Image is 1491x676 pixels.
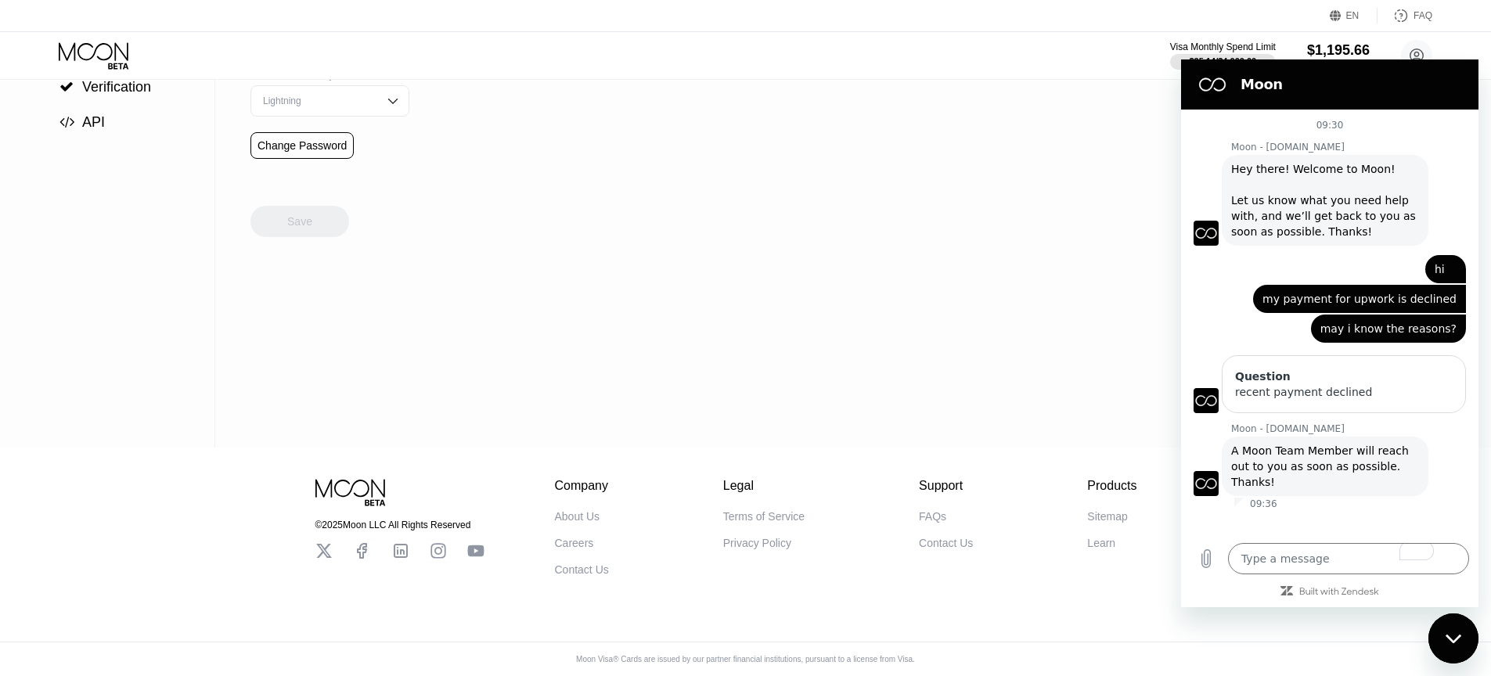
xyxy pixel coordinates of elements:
[1170,41,1276,52] div: Visa Monthly Spend Limit
[1087,510,1127,523] div: Sitemap
[919,510,946,523] div: FAQs
[1307,59,1370,70] div: Moon Credit
[250,132,354,159] div: Change Password
[919,537,973,549] div: Contact Us
[723,510,805,523] div: Terms of Service
[258,139,347,152] div: Change Password
[1428,613,1478,663] iframe: To enrich screen reader interactions, please activate Accessibility in Grammarly extension settings
[1307,42,1370,70] div: $1,195.66Moon Credit
[1087,479,1136,493] div: Products
[59,80,74,94] span: 
[555,510,600,523] div: About Us
[1087,537,1115,549] div: Learn
[1190,56,1257,66] div: $25.14 / $4,000.00
[555,537,594,549] div: Careers
[1181,59,1478,607] iframe: To enrich screen reader interactions, please activate Accessibility in Grammarly extension settings
[723,537,791,549] div: Privacy Policy
[82,79,151,95] span: Verification
[555,563,609,576] div: Contact Us
[1330,8,1378,23] div: EN
[59,115,74,129] span: 
[1378,8,1432,23] div: FAQ
[1307,42,1370,59] div: $1,195.66
[1170,41,1276,70] div: Visa Monthly Spend Limit$25.14/$4,000.00
[259,95,377,106] div: Lightning
[82,114,105,130] span: API
[1414,10,1432,21] div: FAQ
[315,520,484,530] div: © 2025 Moon LLC All Rights Reserved
[564,655,927,663] div: Moon Visa® Cards are issued by our partner financial institutions, pursuant to a license from Visa.
[919,479,973,493] div: Support
[555,479,609,493] div: Company
[1346,10,1360,21] div: EN
[723,479,805,493] div: Legal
